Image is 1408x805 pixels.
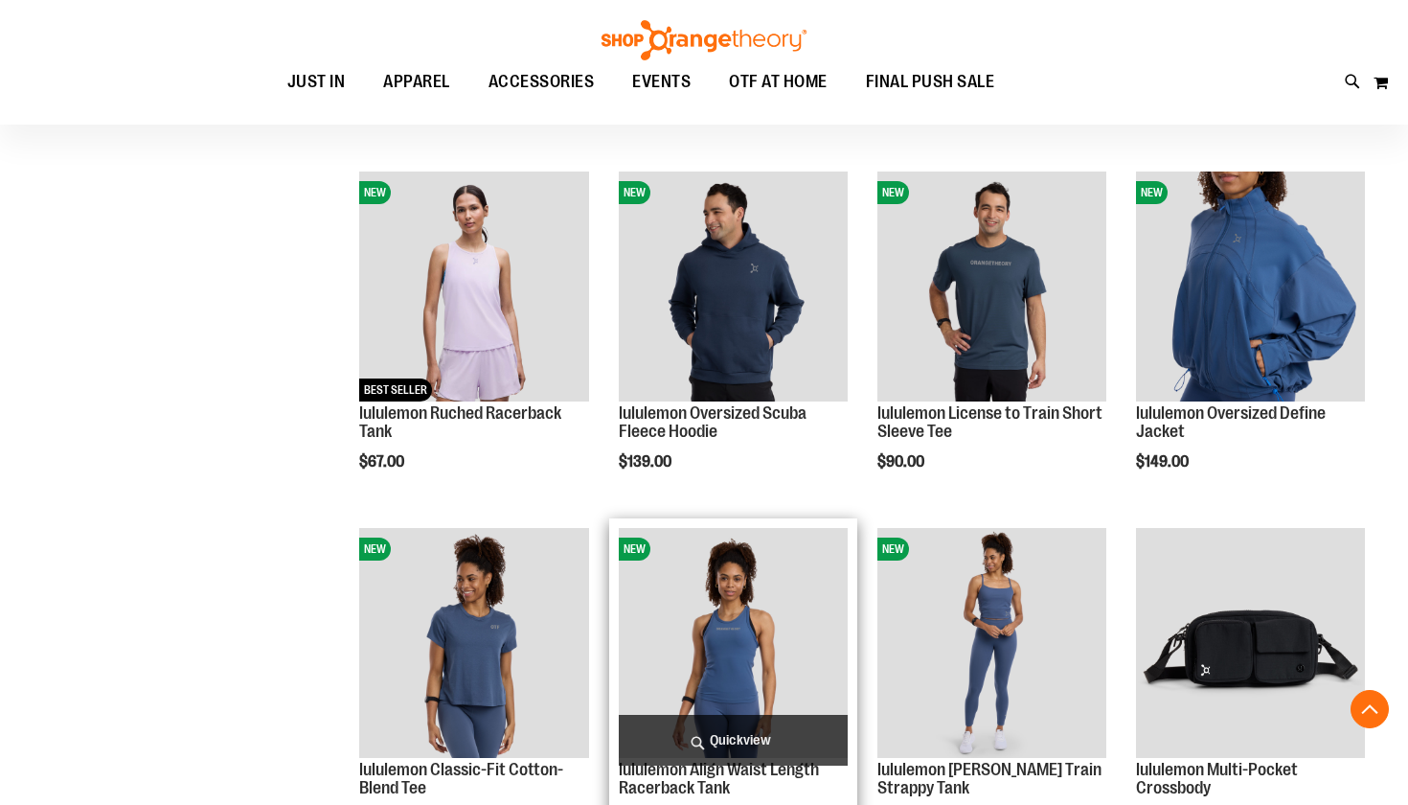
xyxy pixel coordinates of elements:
a: lululemon Ruched Racerback TankNEWBEST SELLER [359,172,588,403]
button: Back To Top [1351,690,1389,728]
img: lululemon Align Waist Length Racerback Tank [619,528,848,757]
a: APPAREL [364,60,469,103]
a: ACCESSORIES [469,60,614,104]
span: $139.00 [619,453,674,471]
a: EVENTS [613,60,710,104]
a: lululemon License to Train Short Sleeve Tee [877,403,1102,442]
a: lululemon Align Waist Length Racerback Tank [619,760,819,798]
div: product [1126,162,1374,519]
a: lululemon License to Train Short Sleeve TeeNEW [877,172,1106,403]
img: lululemon Wunder Train Strappy Tank [877,528,1106,757]
span: NEW [359,181,391,204]
img: Shop Orangetheory [599,20,809,60]
a: lululemon Multi-Pocket Crossbody [1136,760,1298,798]
span: OTF AT HOME [729,60,828,103]
span: NEW [877,538,909,561]
img: lululemon Classic-Fit Cotton-Blend Tee [359,528,588,757]
span: NEW [1136,181,1168,204]
span: NEW [619,181,650,204]
span: EVENTS [632,60,691,103]
a: OTF AT HOME [710,60,847,104]
span: ACCESSORIES [488,60,595,103]
div: product [609,162,857,519]
a: lululemon [PERSON_NAME] Train Strappy Tank [877,760,1101,798]
a: lululemon Oversized Scuba Fleece HoodieNEW [619,172,848,403]
a: lululemon Multi-Pocket Crossbody [1136,528,1365,760]
img: lululemon License to Train Short Sleeve Tee [877,172,1106,401]
div: product [350,162,598,519]
a: lululemon Ruched Racerback Tank [359,403,561,442]
span: $67.00 [359,453,407,471]
span: BEST SELLER [359,379,432,402]
a: lululemon Oversized Scuba Fleece Hoodie [619,403,806,442]
span: NEW [359,538,391,561]
img: lululemon Oversized Scuba Fleece Hoodie [619,172,848,401]
span: APPAREL [383,60,450,103]
span: JUST IN [287,60,346,103]
span: FINAL PUSH SALE [866,60,995,103]
div: product [868,162,1116,519]
a: lululemon Wunder Train Strappy TankNEW [877,528,1106,760]
a: JUST IN [268,60,365,104]
a: lululemon Oversized Define Jacket [1136,403,1326,442]
a: lululemon Classic-Fit Cotton-Blend TeeNEW [359,528,588,760]
a: lululemon Align Waist Length Racerback TankNEW [619,528,848,760]
img: lululemon Oversized Define Jacket [1136,172,1365,401]
span: NEW [619,538,650,561]
a: Quickview [619,715,848,766]
span: $149.00 [1136,453,1192,471]
a: lululemon Classic-Fit Cotton-Blend Tee [359,760,563,798]
img: lululemon Multi-Pocket Crossbody [1136,528,1365,757]
img: lululemon Ruched Racerback Tank [359,172,588,401]
span: $90.00 [877,453,927,471]
a: lululemon Oversized Define JacketNEW [1136,172,1365,403]
span: NEW [877,181,909,204]
a: FINAL PUSH SALE [847,60,1014,104]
